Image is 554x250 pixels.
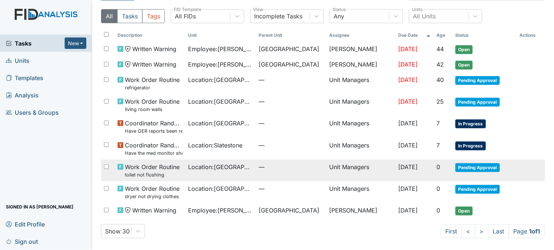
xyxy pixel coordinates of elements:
td: Unit Managers [327,181,396,203]
span: Coordinator Random Have the med monitor sheets been filled out? [125,141,182,157]
td: Unit Managers [327,160,396,181]
div: All FIDs [175,12,196,21]
span: Work Order Routine refrigerator [125,75,180,91]
th: Toggle SortBy [453,29,517,42]
div: Type filter [101,9,165,23]
span: Location : Slatestone [188,141,243,150]
div: All Units [413,12,436,21]
div: Any [334,12,344,21]
td: [PERSON_NAME] [327,57,396,72]
span: Edit Profile [6,218,45,230]
span: Work Order Routine dryer not drying clothes [125,184,180,200]
span: Location : [GEOGRAPHIC_DATA] [188,119,253,128]
span: [DATE] [399,163,418,171]
a: > [475,224,489,238]
span: 44 [437,45,444,53]
span: — [259,141,324,150]
span: 25 [437,98,444,105]
span: — [259,75,324,84]
span: 40 [437,76,444,83]
span: [GEOGRAPHIC_DATA] [259,44,320,53]
span: Work Order Routine living room walls [125,97,180,113]
span: Location : [GEOGRAPHIC_DATA] [188,97,253,106]
th: Actions [517,29,545,42]
small: toilet not flushing [125,171,180,178]
small: Have the med monitor sheets been filled out? [125,150,182,157]
span: Open [456,61,473,69]
span: [DATE] [399,207,418,214]
span: [DATE] [399,76,418,83]
span: Written Warning [132,206,176,215]
span: Pending Approval [456,163,500,172]
span: In Progress [456,119,486,128]
span: Templates [6,72,43,83]
span: [DATE] [399,61,418,68]
a: First [441,224,462,238]
span: Work Order Routine toilet not flushing [125,162,180,178]
span: 0 [437,185,440,192]
td: Unit Managers [327,94,396,116]
th: Toggle SortBy [434,29,453,42]
input: Toggle All Rows Selected [104,32,109,37]
span: Employee : [PERSON_NAME], Ky'Asia [188,206,253,215]
span: Location : [GEOGRAPHIC_DATA] [188,184,253,193]
button: Tags [142,9,165,23]
small: refrigerator [125,84,180,91]
span: [DATE] [399,142,418,149]
span: Units [6,55,29,66]
span: Open [456,45,473,54]
span: Open [456,207,473,215]
td: [PERSON_NAME] [327,42,396,57]
span: In Progress [456,142,486,150]
span: [DATE] [399,119,418,127]
button: New [65,37,87,49]
span: Written Warning [132,60,176,69]
nav: task-pagination [441,224,545,238]
span: Page [509,224,545,238]
span: Pending Approval [456,76,500,85]
span: Employee : [PERSON_NAME] [188,44,253,53]
span: 0 [437,207,440,214]
div: Incomplete Tasks [254,12,302,21]
span: — [259,119,324,128]
span: 7 [437,142,440,149]
span: Signed in as [PERSON_NAME] [6,201,73,213]
td: [PERSON_NAME] [327,203,396,218]
span: — [259,184,324,193]
span: Analysis [6,89,39,101]
div: Show 30 [105,227,130,236]
a: < [462,224,475,238]
small: Have GER reports been reviewed by managers within 72 hours of occurrence? [125,128,182,135]
a: Last [488,224,509,238]
span: [DATE] [399,185,418,192]
th: Toggle SortBy [396,29,434,42]
span: Sign out [6,236,38,247]
span: — [259,97,324,106]
span: Pending Approval [456,98,500,107]
td: Unit Managers [327,116,396,137]
span: Location : [GEOGRAPHIC_DATA] [188,75,253,84]
span: Users & Groups [6,107,59,118]
a: Tasks [6,39,65,48]
span: 42 [437,61,444,68]
strong: 1 of 1 [529,228,540,235]
span: [DATE] [399,98,418,105]
th: Toggle SortBy [115,29,185,42]
small: dryer not drying clothes [125,193,180,200]
span: Coordinator Random Have GER reports been reviewed by managers within 72 hours of occurrence? [125,119,182,135]
th: Toggle SortBy [186,29,256,42]
button: All [101,9,118,23]
small: living room walls [125,106,180,113]
span: Pending Approval [456,185,500,194]
span: — [259,162,324,171]
span: [DATE] [399,45,418,53]
span: Written Warning [132,44,176,53]
button: Tasks [117,9,143,23]
th: Toggle SortBy [256,29,327,42]
td: Unit Managers [327,138,396,160]
span: Location : [GEOGRAPHIC_DATA] [188,162,253,171]
span: 0 [437,163,440,171]
span: [GEOGRAPHIC_DATA] [259,60,320,69]
span: Employee : [PERSON_NAME][GEOGRAPHIC_DATA] [188,60,253,69]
